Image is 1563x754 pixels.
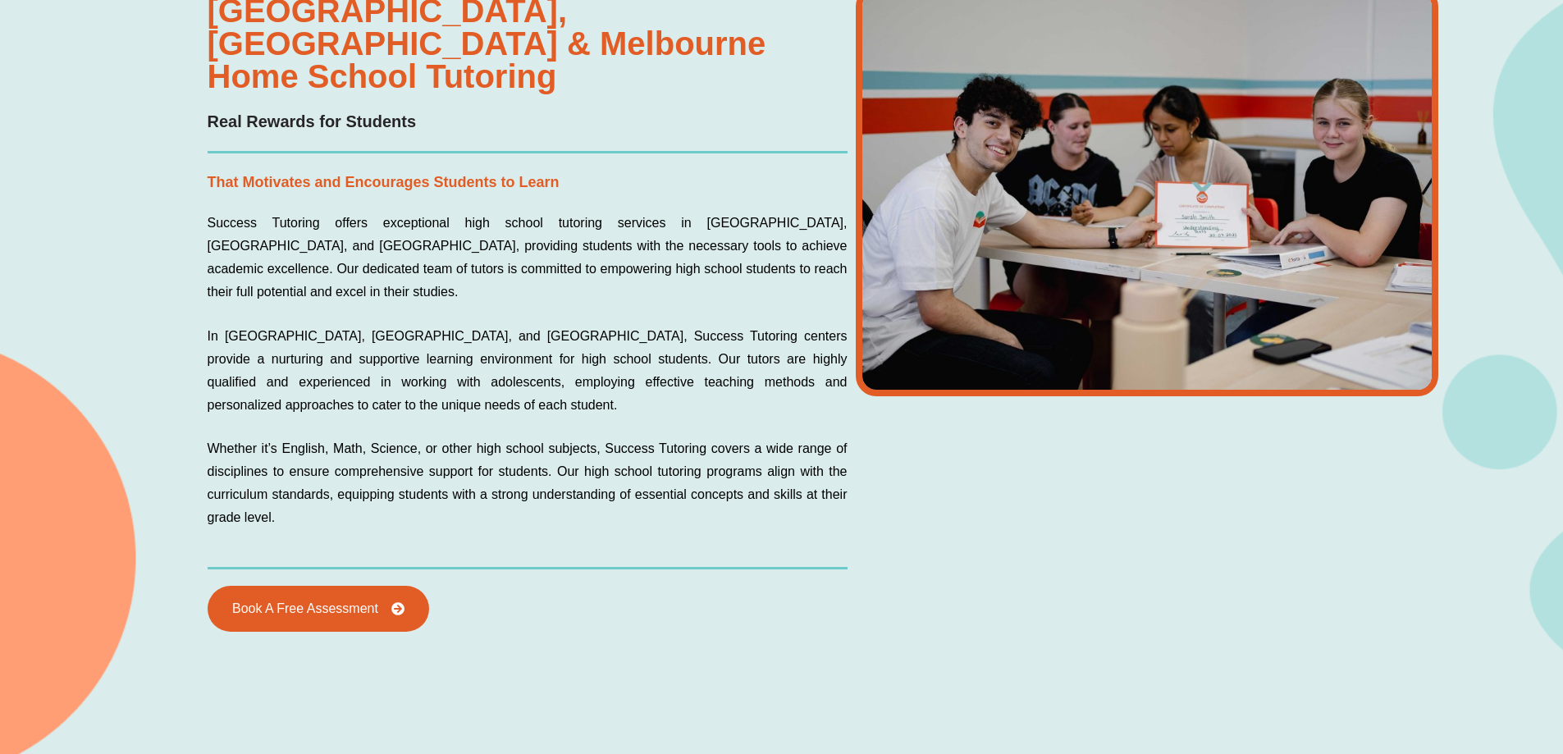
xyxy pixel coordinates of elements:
a: Book A Free Assessment [208,586,429,632]
p: In [GEOGRAPHIC_DATA], [GEOGRAPHIC_DATA], and [GEOGRAPHIC_DATA], Success Tutoring centers provide ... [208,325,848,417]
span: Book A Free Assessment [232,602,378,615]
iframe: Chat Widget [1290,569,1563,754]
p: Whether it’s English, Math, Science, or other high school subjects, Success Tutoring covers a wid... [208,437,848,529]
p: Success Tutoring offers exceptional high school tutoring services in [GEOGRAPHIC_DATA], [GEOGRAPH... [208,212,848,304]
p: That Motivates and Encourages Students to Learn [208,170,848,195]
h4: Real Rewards for Students [208,109,848,135]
